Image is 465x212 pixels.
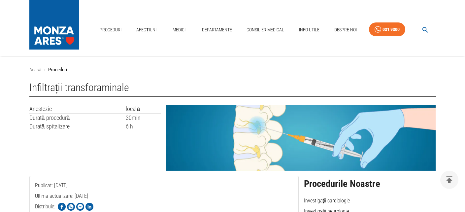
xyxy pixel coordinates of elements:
[369,22,405,37] a: 031 9300
[169,23,190,37] a: Medici
[76,203,84,211] img: Share on Facebook Messenger
[166,105,436,171] img: Infiltrații transforaminale | Infiltratii coloana | MONZA ARES
[332,23,359,37] a: Despre Noi
[29,67,42,73] a: Acasă
[29,66,436,74] nav: breadcrumb
[29,82,436,97] h1: Infiltrații transforaminale
[44,66,46,74] li: ›
[134,23,159,37] a: Afecțiuni
[126,113,161,122] td: 30min
[29,105,126,113] td: Anestezie
[199,23,235,37] a: Departamente
[304,197,350,204] span: Investigații cardiologie
[296,23,322,37] a: Info Utile
[85,203,93,211] img: Share on LinkedIn
[244,23,287,37] a: Consilier Medical
[97,23,124,37] a: Proceduri
[29,113,126,122] td: Durată procedură
[126,105,161,113] td: locală
[382,25,400,34] div: 031 9300
[304,179,436,189] h2: Procedurile Noastre
[126,122,161,131] td: 6 h
[48,66,67,74] p: Proceduri
[58,203,66,211] img: Share on Facebook
[35,203,55,211] p: Distribuie:
[440,171,458,189] button: delete
[67,203,75,211] img: Share on WhatsApp
[29,122,126,131] td: Durată spitalizare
